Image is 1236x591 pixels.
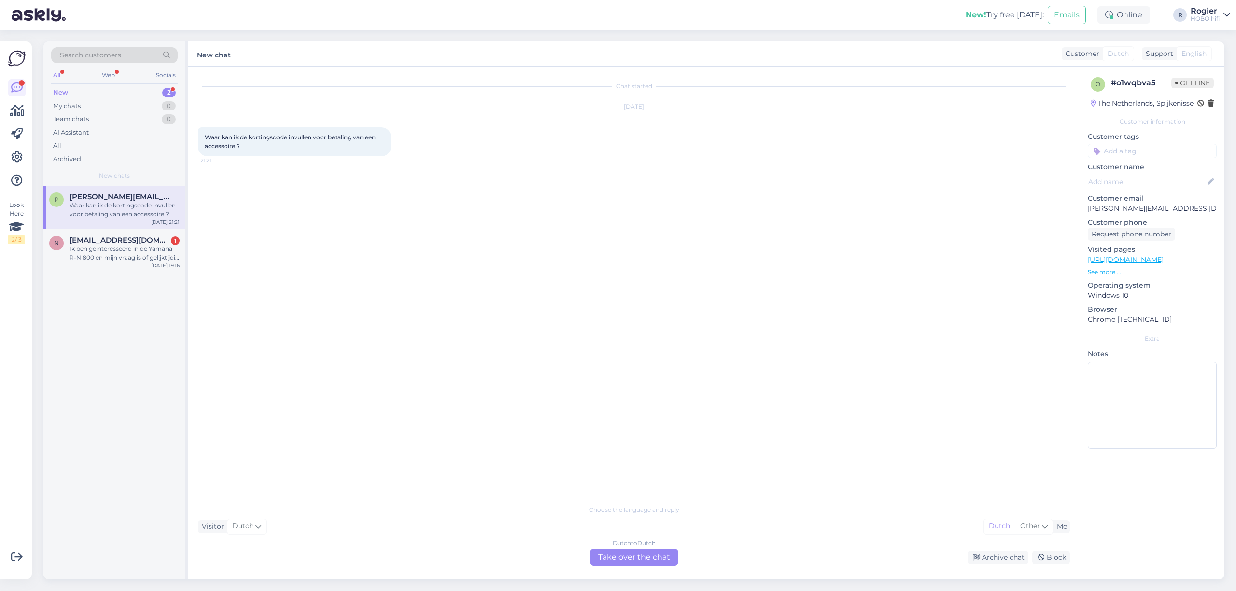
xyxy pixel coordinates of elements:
[1096,81,1100,88] span: o
[205,134,377,150] span: Waar kan ik de kortingscode invullen voor betaling van een accessoire ?
[54,239,59,247] span: N
[966,10,986,19] b: New!
[1181,49,1207,59] span: English
[198,506,1070,514] div: Choose the language and reply
[1053,522,1067,532] div: Me
[1111,77,1171,89] div: # o1wqbva5
[1088,228,1175,241] div: Request phone number
[1088,255,1164,264] a: [URL][DOMAIN_NAME]
[70,201,180,219] div: Waar kan ik de kortingscode invullen voor betaling van een accessoire ?
[1088,162,1217,172] p: Customer name
[1142,49,1173,59] div: Support
[1191,15,1220,23] div: HOBO hifi
[162,114,176,124] div: 0
[70,192,170,201] span: paul.van.dijk@upcmail.nl
[1171,78,1214,88] span: Offline
[198,82,1070,91] div: Chat started
[1088,304,1217,315] p: Browser
[1088,245,1217,255] p: Visited pages
[53,154,81,164] div: Archived
[99,171,130,180] span: New chats
[55,196,59,203] span: p
[53,114,89,124] div: Team chats
[197,47,231,60] label: New chat
[162,88,176,97] div: 2
[1108,49,1129,59] span: Dutch
[198,522,224,532] div: Visitor
[201,157,237,164] span: 21:21
[8,235,25,244] div: 2 / 3
[1088,218,1217,228] p: Customer phone
[1088,315,1217,325] p: Chrome [TECHNICAL_ID]
[1173,8,1187,22] div: R
[1088,349,1217,359] p: Notes
[1191,7,1230,23] a: RogierHOBO hifi
[1088,290,1217,301] p: Windows 10
[53,88,68,97] div: New
[8,49,26,68] img: Askly Logo
[232,521,253,532] span: Dutch
[198,102,1070,111] div: [DATE]
[154,69,178,82] div: Socials
[151,219,180,226] div: [DATE] 21:21
[162,101,176,111] div: 0
[171,236,180,245] div: 1
[1062,49,1099,59] div: Customer
[966,9,1044,21] div: Try free [DATE]:
[1088,132,1217,142] p: Customer tags
[151,262,180,269] div: [DATE] 19:16
[8,201,25,244] div: Look Here
[1088,334,1217,343] div: Extra
[1191,7,1220,15] div: Rogier
[1088,117,1217,126] div: Customer information
[968,551,1028,564] div: Archive chat
[100,69,117,82] div: Web
[1088,280,1217,290] p: Operating system
[1097,6,1150,24] div: Online
[1032,551,1070,564] div: Block
[984,519,1015,534] div: Dutch
[70,245,180,262] div: Ik ben geïnteresseerd in de Yamaha R-N 800 en mijn vraag is of gelijktijdig een bedrade set en ee...
[60,50,121,60] span: Search customers
[70,236,170,245] span: Nal_janssen@icloud.com
[53,141,61,151] div: All
[613,539,656,548] div: Dutch to Dutch
[590,549,678,566] div: Take over the chat
[53,101,81,111] div: My chats
[1088,177,1206,187] input: Add name
[1020,522,1040,530] span: Other
[1088,193,1217,204] p: Customer email
[1048,6,1086,24] button: Emails
[1091,98,1194,109] div: The Netherlands, Spijkenisse
[1088,268,1217,276] p: See more ...
[1088,204,1217,214] p: [PERSON_NAME][EMAIL_ADDRESS][DOMAIN_NAME]
[53,128,89,137] div: AI Assistant
[1088,144,1217,158] input: Add a tag
[51,69,62,82] div: All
